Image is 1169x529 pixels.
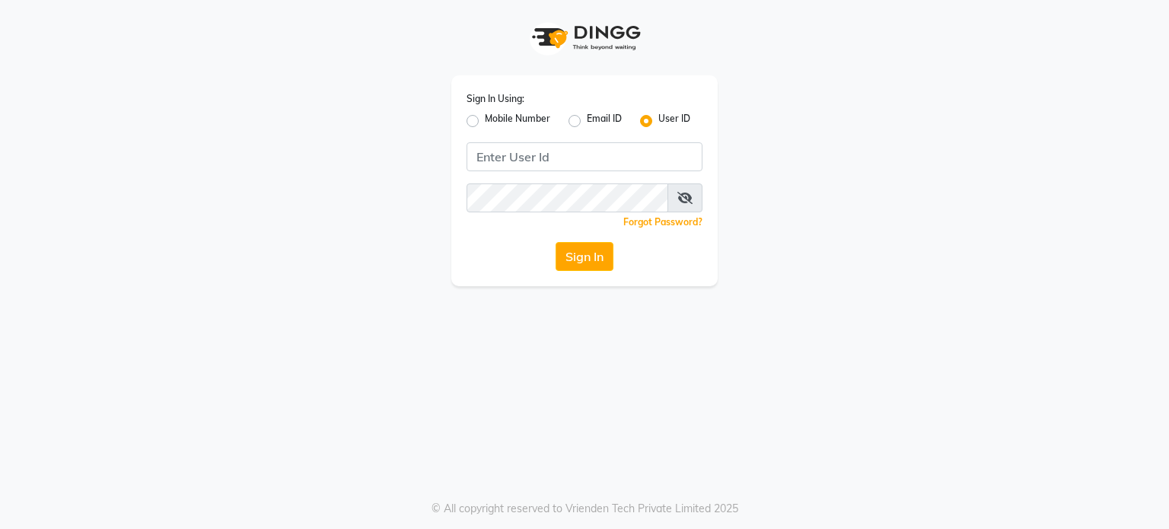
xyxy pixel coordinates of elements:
[467,183,668,212] input: Username
[556,242,613,271] button: Sign In
[524,15,645,60] img: logo1.svg
[467,92,524,106] label: Sign In Using:
[485,112,550,130] label: Mobile Number
[623,216,702,228] a: Forgot Password?
[467,142,702,171] input: Username
[658,112,690,130] label: User ID
[587,112,622,130] label: Email ID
